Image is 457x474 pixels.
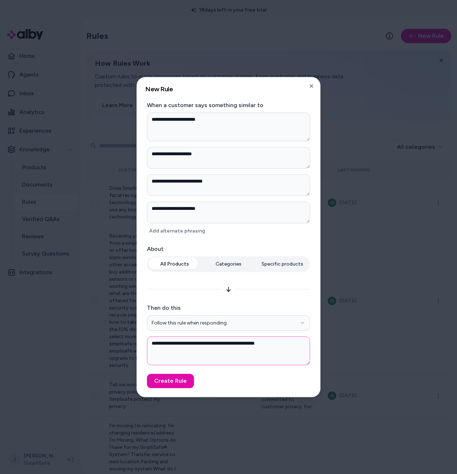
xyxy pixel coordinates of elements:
label: When a customer says something similar to [147,101,310,110]
h2: New Rule [146,86,311,92]
label: Then do this [147,304,310,312]
button: Add alternate phrasing [147,226,207,236]
button: Specific products [256,258,309,271]
button: Categories [202,258,255,271]
button: Create Rule [147,374,194,388]
label: About [147,245,310,253]
button: All Products [148,258,201,271]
